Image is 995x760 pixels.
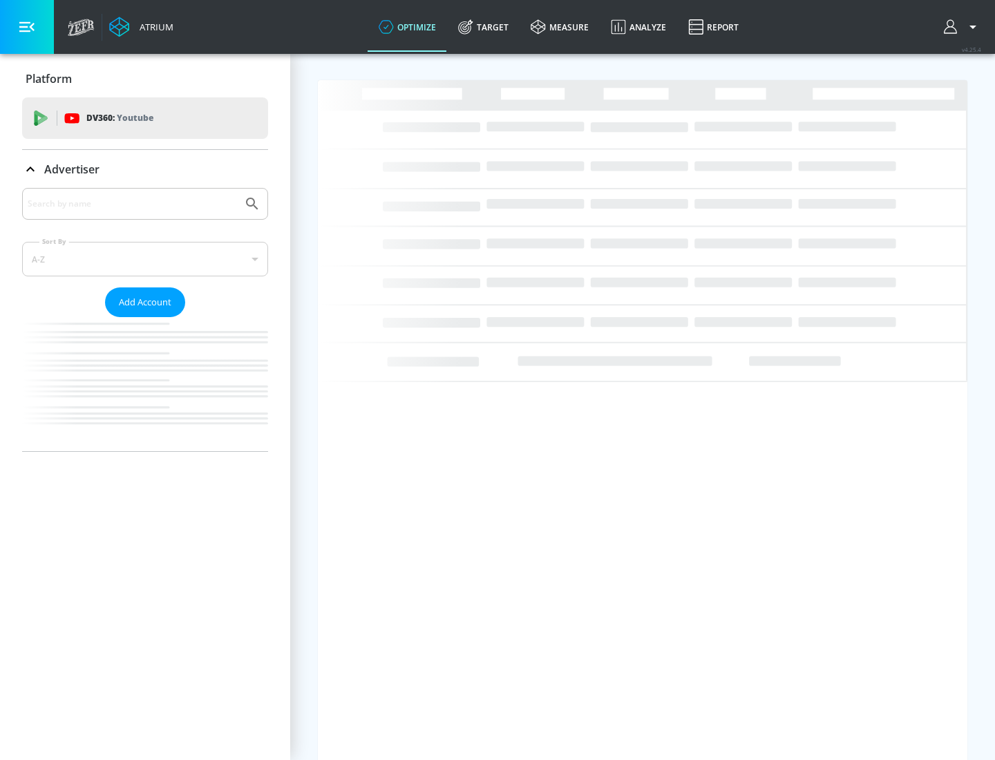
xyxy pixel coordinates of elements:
label: Sort By [39,237,69,246]
a: optimize [368,2,447,52]
a: Analyze [600,2,677,52]
p: Youtube [117,111,153,125]
p: Advertiser [44,162,99,177]
a: measure [520,2,600,52]
span: v 4.25.4 [962,46,981,53]
div: A-Z [22,242,268,276]
div: Platform [22,59,268,98]
nav: list of Advertiser [22,317,268,451]
div: DV360: Youtube [22,97,268,139]
a: Atrium [109,17,173,37]
button: Add Account [105,287,185,317]
div: Advertiser [22,188,268,451]
span: Add Account [119,294,171,310]
div: Atrium [134,21,173,33]
input: Search by name [28,195,237,213]
p: Platform [26,71,72,86]
a: Target [447,2,520,52]
a: Report [677,2,750,52]
div: Advertiser [22,150,268,189]
p: DV360: [86,111,153,126]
